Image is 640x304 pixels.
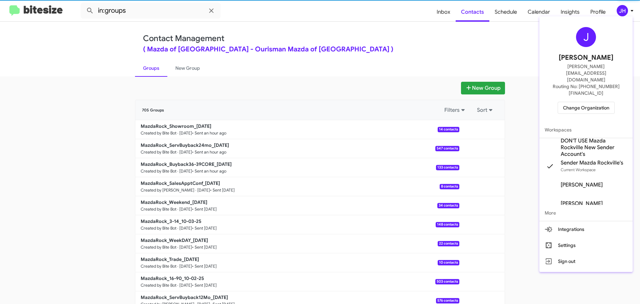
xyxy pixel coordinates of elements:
[539,221,633,237] button: Integrations
[561,167,596,172] span: Current Workspace
[576,27,596,47] div: J
[539,205,633,221] span: More
[561,182,603,188] span: [PERSON_NAME]
[558,102,615,114] button: Change Organization
[547,83,625,96] span: Routing No: [PHONE_NUMBER][FINANCIAL_ID]
[539,253,633,269] button: Sign out
[561,160,623,166] span: Sender Mazda Rockville's
[561,200,603,207] span: [PERSON_NAME]
[547,63,625,83] span: [PERSON_NAME][EMAIL_ADDRESS][DOMAIN_NAME]
[563,102,609,113] span: Change Organization
[559,52,613,63] span: [PERSON_NAME]
[539,237,633,253] button: Settings
[561,137,627,158] span: DON'T USE Mazda Rockville New Sender Account's
[539,122,633,138] span: Workspaces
